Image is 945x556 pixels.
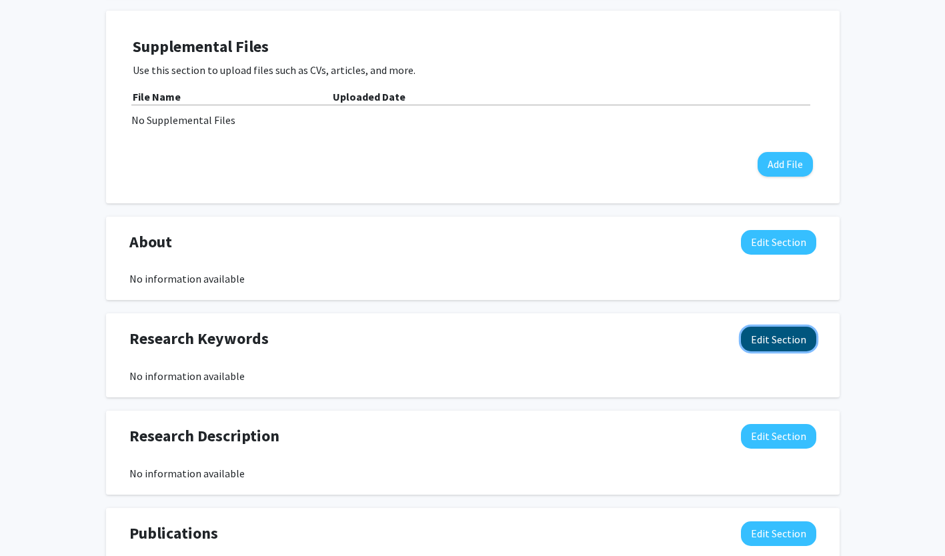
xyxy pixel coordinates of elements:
button: Edit About [741,230,816,255]
button: Edit Research Description [741,424,816,449]
span: Publications [129,521,218,545]
span: Research Description [129,424,279,448]
button: Add File [758,152,813,177]
b: File Name [133,90,181,103]
div: No Supplemental Files [131,112,814,128]
p: Use this section to upload files such as CVs, articles, and more. [133,62,813,78]
h4: Supplemental Files [133,37,813,57]
div: No information available [129,465,816,481]
div: No information available [129,368,816,384]
button: Edit Research Keywords [741,327,816,351]
div: No information available [129,271,816,287]
button: Edit Publications [741,521,816,546]
b: Uploaded Date [333,90,405,103]
span: About [129,230,172,254]
iframe: Chat [10,496,57,546]
span: Research Keywords [129,327,269,351]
